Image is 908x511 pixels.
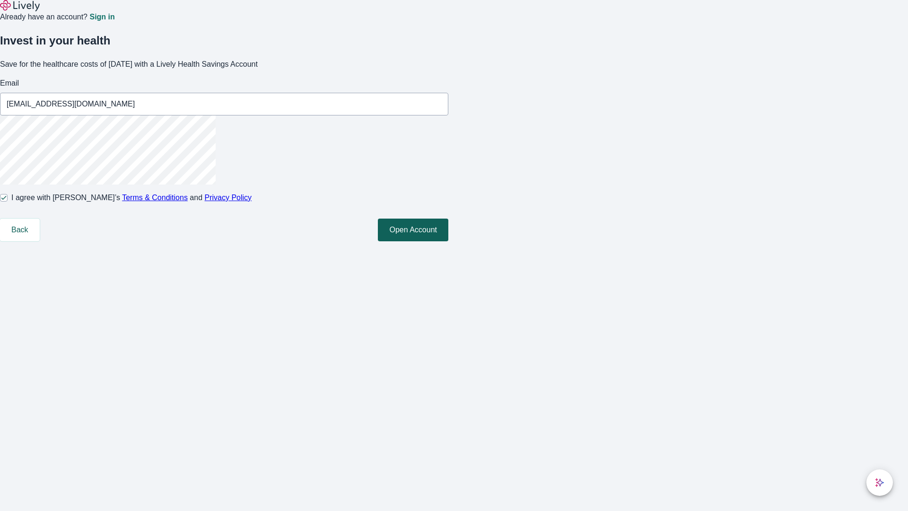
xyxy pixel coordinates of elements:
button: chat [866,469,893,496]
svg: Lively AI Assistant [875,478,884,487]
span: I agree with [PERSON_NAME]’s and [11,192,252,203]
a: Terms & Conditions [122,194,188,202]
button: Open Account [378,219,448,241]
a: Privacy Policy [205,194,252,202]
a: Sign in [89,13,114,21]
